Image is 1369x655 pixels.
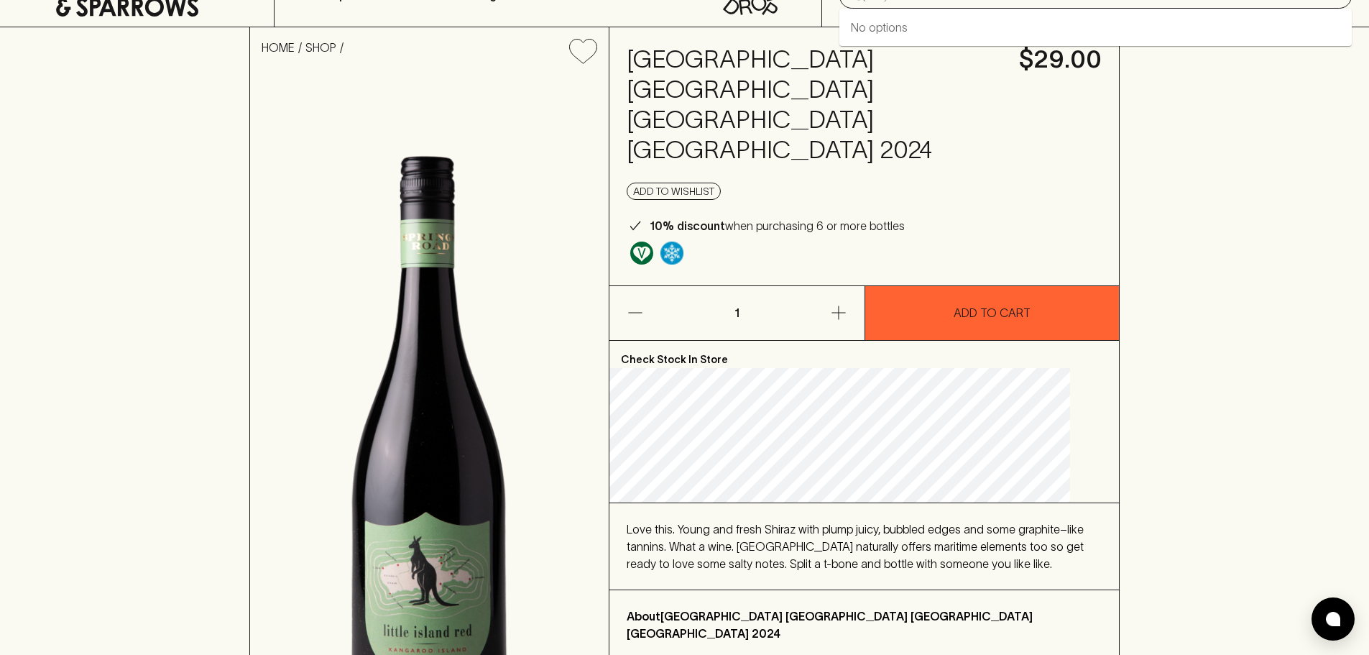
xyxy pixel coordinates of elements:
span: Love this. Young and fresh Shiraz with plump juicy, bubbled edges and some graphite–like tannins.... [627,523,1084,570]
p: About [GEOGRAPHIC_DATA] [GEOGRAPHIC_DATA] [GEOGRAPHIC_DATA] [GEOGRAPHIC_DATA] 2024 [627,608,1102,642]
div: No options [839,9,1352,46]
a: HOME [262,41,295,54]
button: ADD TO CART [865,286,1120,340]
a: Wonderful as is, but a slight chill will enhance the aromatics and give it a beautiful crunch. [657,238,687,268]
img: Chilled Red [660,242,683,265]
b: 10% discount [650,219,725,232]
img: bubble-icon [1326,612,1340,626]
p: 1 [719,286,754,340]
p: ADD TO CART [954,304,1031,321]
h4: $29.00 [1019,45,1102,75]
button: Add to wishlist [627,183,721,200]
img: Vegan [630,242,653,265]
a: SHOP [305,41,336,54]
p: when purchasing 6 or more bottles [650,217,905,234]
h4: [GEOGRAPHIC_DATA] [GEOGRAPHIC_DATA] [GEOGRAPHIC_DATA] [GEOGRAPHIC_DATA] 2024 [627,45,1002,165]
a: Made without the use of any animal products. [627,238,657,268]
button: Add to wishlist [563,33,603,70]
p: Check Stock In Store [609,341,1119,368]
